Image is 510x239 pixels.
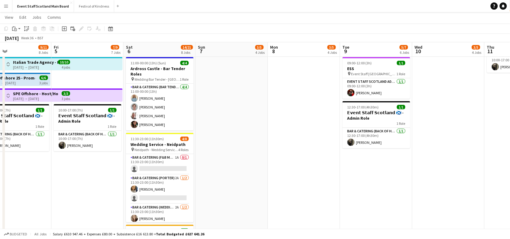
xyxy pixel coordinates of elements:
div: [DATE] → [DATE] [13,65,58,69]
div: 8 Jobs [181,50,193,55]
div: BST [37,36,44,40]
span: 1 Role [36,124,44,129]
app-card-role: Bar & Catering (Porter)2A1/211:30-23:00 (11h30m)[PERSON_NAME] [126,175,194,204]
span: 1 Role [397,72,405,76]
a: View [2,13,16,21]
span: Thu [487,44,495,50]
app-job-card: 09:00-12:00 (3h)1/1ESS Event Staff [GEOGRAPHIC_DATA] - ESS1 RoleEVENT STAFF SCOTLAND ADMIN ROLE1/... [343,57,410,99]
app-card-role: Bar & Catering (Back of House)1/110:00-17:00 (7h)[PERSON_NAME] [54,131,121,151]
span: 2/2 [180,228,189,233]
h3: Italian Trade Agency - Host/Hostess Role [13,60,58,65]
app-job-card: 12:30-17:00 (4h30m)1/1𝗘𝘃𝗲𝗻𝘁 𝗦𝘁𝗮𝗳𝗳 𝗦𝗰𝗼𝘁𝗹𝗮𝗻𝗱 🏴󠁧󠁢󠁳󠁣󠁴󠁿 - Admin Role1 RoleBar & Catering (Back of Hous... [343,101,410,148]
h3: Wedding Service - Neidpath [126,142,194,147]
span: Budgeted [10,232,27,236]
app-card-role: EVENT STAFF SCOTLAND ADMIN ROLE1/109:00-12:00 (3h)[PERSON_NAME] [343,78,410,99]
span: 4/8 [180,137,189,141]
span: 11:00-00:00 (13h) (Sun) [131,61,166,65]
span: 4/4 [180,61,189,65]
span: Mon [270,44,278,50]
span: 1/1 [397,105,405,109]
span: 8 [270,48,278,55]
div: [DATE] [5,35,19,41]
div: 4 Jobs [256,50,265,55]
span: Week 36 [20,36,35,40]
span: 1 Role [397,121,405,126]
span: 3/3 [62,91,70,96]
span: 10 [414,48,423,55]
button: Event Staff Scotland Main Board [12,0,74,12]
span: Wedding Bar Tender - [GEOGRAPHIC_DATA] [135,77,180,82]
span: 1 Role [108,124,117,129]
app-card-role: Bar & Catering (Back of House)1/112:30-17:00 (4h30m)[PERSON_NAME] [343,128,410,148]
div: 6 Jobs [400,50,409,55]
span: Neidpath - Wedding Service Roles [135,147,179,152]
span: Event Staff [GEOGRAPHIC_DATA] - ESS [351,72,397,76]
app-job-card: 11:00-00:00 (13h) (Sun)4/4Ardross Castle - Bar Tender Roles Wedding Bar Tender - [GEOGRAPHIC_DATA... [126,57,194,131]
span: 11 [486,48,495,55]
span: 6 [125,48,133,55]
app-job-card: 10:00-17:00 (7h)1/1𝗘𝘃𝗲𝗻𝘁 𝗦𝘁𝗮𝗳𝗳 𝗦𝗰𝗼𝘁𝗹𝗮𝗻𝗱 🏴󠁧󠁢󠁳󠁣󠁴󠁿 - Admin Role1 RoleBar & Catering (Back of House)1... [54,104,121,151]
span: 9/11 [38,45,49,50]
span: Tue [343,44,350,50]
h3: 𝗘𝘃𝗲𝗻𝘁 𝗦𝘁𝗮𝗳𝗳 𝗦𝗰𝗼𝘁𝗹𝗮𝗻𝗱 🏴󠁧󠁢󠁳󠁣󠁴󠁿 - Admin Role [343,110,410,121]
span: 1/1 [397,61,405,65]
div: 3 jobs [62,96,70,101]
div: 7 Jobs [111,50,121,55]
a: Comms [45,13,63,21]
a: Jobs [30,13,44,21]
span: 1/1 [36,108,44,112]
h3: Ardross Castle - Bar Tender Roles [126,66,194,77]
button: Budgeted [3,231,28,237]
span: 14/21 [181,45,193,50]
span: 3/5 [472,45,480,50]
span: 4 Roles [179,147,189,152]
h3: ESS [343,66,410,71]
span: 1 Role [180,77,189,82]
span: 7/9 [111,45,119,50]
h3: 𝗘𝘃𝗲𝗻𝘁 𝗦𝘁𝗮𝗳𝗳 𝗦𝗰𝗼𝘁𝗹𝗮𝗻𝗱 🏴󠁧󠁢󠁳󠁣󠁴󠁿 - Admin Role [54,113,121,124]
span: 3/5 [255,45,264,50]
app-job-card: 11:30-23:00 (11h30m)4/8Wedding Service - Neidpath Neidpath - Wedding Service Roles4 RolesBar & Ca... [126,133,194,222]
button: Festival of Kindness [74,0,114,12]
span: Comms [47,15,61,20]
span: 9 [342,48,350,55]
span: View [5,15,13,20]
span: 12:30-17:00 (4h30m) [347,105,379,109]
div: 4 Jobs [472,50,482,55]
span: 7 [197,48,205,55]
app-card-role: Bar & Catering (F&B Manager - Wedding)1A0/111:30-23:00 (11h30m) [126,154,194,175]
span: All jobs [33,232,48,236]
a: Edit [17,13,29,21]
span: Wed [415,44,423,50]
span: 13:00-21:00 (8h) [131,228,155,233]
span: 1/1 [108,108,117,112]
span: 6/6 [40,76,48,80]
span: Sat [126,44,133,50]
span: 09:00-12:00 (3h) [347,61,372,65]
span: 5 [53,48,59,55]
h3: SPE Offshore - Host/Hostess [13,91,58,96]
div: 8 Jobs [39,50,48,55]
app-card-role: Bar & Catering (Bar Tender)4/411:00-00:00 (13h)[PERSON_NAME][PERSON_NAME][PERSON_NAME][PERSON_NAME] [126,84,194,131]
span: Fri [54,44,59,50]
span: Sun [198,44,205,50]
span: 10/10 [58,60,70,64]
div: Salary £610 947.46 + Expenses £80.00 + Subsistence £16 613.80 = [53,232,204,236]
app-card-role: Bar & Catering (Wedding Service Staff)2A1/211:30-23:00 (11h30m)[PERSON_NAME] [126,204,194,233]
span: Jobs [32,15,41,20]
div: 3 jobs [40,80,48,85]
span: 5/7 [400,45,408,50]
span: 10:00-17:00 (7h) [59,108,83,112]
span: Total Budgeted £627 641.26 [156,232,204,236]
div: 4 jobs [62,64,70,69]
span: Edit [19,15,26,20]
span: 3/5 [328,45,336,50]
span: 11:30-23:00 (11h30m) [131,137,164,141]
div: [DATE] → [DATE] [13,96,58,101]
div: 4 Jobs [328,50,337,55]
